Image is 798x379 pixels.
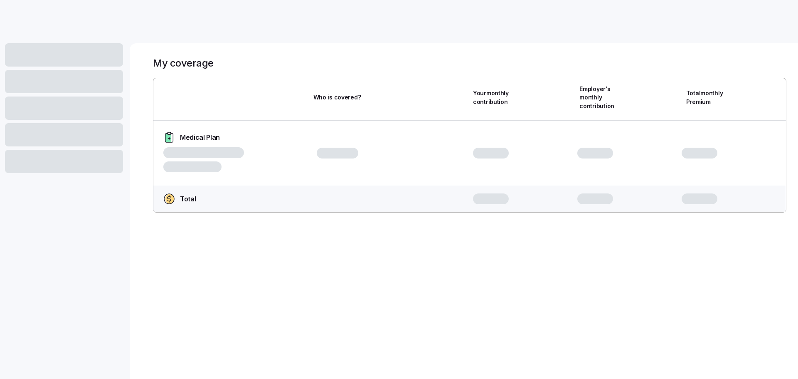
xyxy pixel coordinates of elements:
[180,132,220,143] span: Medical Plan
[473,89,520,106] span: Your monthly contribution
[579,85,626,110] span: Employer's monthly contribution
[313,93,361,102] span: Who is covered?
[686,89,733,106] span: Total monthly Premium
[153,57,214,69] h1: My coverage
[180,194,196,204] span: Total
